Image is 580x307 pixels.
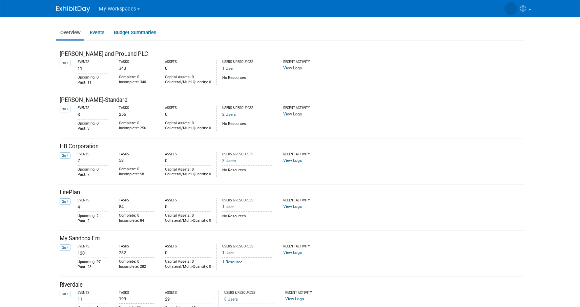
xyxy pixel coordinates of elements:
span: No Resources [222,214,246,218]
div: Incomplete: 58 [119,172,154,177]
div: Capital Assets: 0 [165,75,211,80]
div: 84 [119,203,154,210]
div: Recent Activity [283,152,323,157]
div: Tasks [119,244,154,249]
span: No Resources [222,168,246,172]
div: Capital Assets: 0 [165,213,211,218]
a: View Logs [285,297,304,301]
div: Complete: 0 [119,121,154,126]
div: Riverdale [60,281,524,289]
div: Events [78,106,108,110]
img: ExhibitDay [56,6,90,13]
div: Collateral/Multi-Quantity: 0 [165,172,211,177]
div: Recent Activity [283,106,323,110]
a: View Logs [283,204,302,209]
a: Events [86,26,108,39]
img: Mason Test Account [468,4,517,11]
div: Assets [165,152,211,157]
div: Incomplete: 84 [119,218,154,223]
div: 11 [78,295,108,302]
a: 1 Resource [222,260,242,264]
div: Upcoming: 97 [78,260,108,265]
div: Assets [165,244,211,249]
a: Go [60,244,70,251]
div: 3 [78,110,108,117]
span: No Resources [222,75,246,80]
a: View Logs [283,158,302,163]
div: 29 [165,295,213,302]
div: Assets [165,291,213,295]
div: Past: 7 [78,172,108,177]
a: Go [60,198,70,205]
a: Go [60,60,70,66]
div: 0 [165,157,211,163]
div: Collateral/Multi-Quantity: 0 [165,126,211,131]
a: 1 User [222,204,234,209]
a: 2 Users [222,112,236,117]
div: 58 [119,156,154,163]
div: Events [78,60,108,64]
div: 199 [119,295,154,302]
div: Tasks [119,106,154,110]
div: Tasks [119,291,154,295]
a: Go [60,152,70,159]
div: Upcoming: 0 [78,167,108,172]
div: Users & Resources [222,198,272,203]
div: Assets [165,106,211,110]
a: 1 User [222,66,234,71]
span: My Workspaces [99,6,136,12]
div: 0 [165,203,211,210]
div: Capital Assets: 0 [165,259,211,264]
div: 4 [78,203,108,210]
a: View Logs [283,66,302,70]
a: Overview [56,26,84,39]
a: View Logs [283,250,302,255]
div: Capital Assets: 0 [165,121,211,126]
div: 340 [119,64,154,71]
div: Upcoming: 2 [78,214,108,219]
div: Past: 2 [78,219,108,224]
div: Events [78,244,108,249]
div: Complete: 0 [119,167,154,172]
div: HB Corporation [60,142,524,151]
div: Past: 23 [78,265,108,270]
div: Past: 11 [78,80,108,85]
div: Upcoming: 0 [78,75,108,80]
div: Recent Activity [283,198,323,203]
a: 1 User [222,250,234,255]
div: Events [78,152,108,157]
div: 120 [78,249,108,256]
div: Users & Resources [224,291,274,295]
div: 7 [78,156,108,163]
div: Collateral/Multi-Quantity: 0 [165,218,211,223]
div: Collateral/Multi-Quantity: 0 [165,264,211,269]
div: Incomplete: 340 [119,80,154,85]
div: Past: 3 [78,126,108,131]
div: 282 [119,249,154,256]
div: Users & Resources [222,106,272,110]
div: Complete: 0 [119,75,154,80]
a: Go [60,291,70,297]
div: Complete: 0 [119,259,154,264]
div: LitePlan [60,189,524,197]
div: Users & Resources [222,60,272,64]
div: 11 [78,64,108,71]
div: 0 [165,64,211,71]
div: Tasks [119,198,154,203]
div: Incomplete: 282 [119,264,154,269]
a: Budget Summaries [110,26,160,39]
div: Capital Assets: 0 [165,167,211,172]
div: Incomplete: 256 [119,126,154,131]
span: No Resources [222,122,246,126]
div: 256 [119,110,154,117]
a: Go [60,106,70,112]
div: Recent Activity [283,244,323,249]
div: Complete: 0 [119,213,154,218]
div: Recent Activity [285,291,325,295]
div: Assets [165,60,211,64]
a: View Logs [283,112,302,116]
div: Assets [165,198,211,203]
div: Tasks [119,152,154,157]
div: Users & Resources [222,244,272,249]
a: 8 Users [224,297,238,302]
